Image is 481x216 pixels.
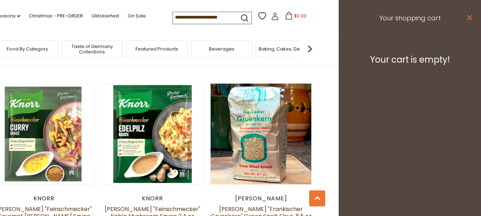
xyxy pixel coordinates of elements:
a: Oktoberfest [91,12,119,20]
img: Knorr "Feinschmecker" Noble Mushroom Sauce 2.4 oz [102,84,203,184]
img: Zimmermann-Muehle "Frankischer Gruenkern" Green Spelt Flour, 8.5 oz [211,84,311,184]
h3: Your cart is empty! [348,54,472,65]
a: Featured Products [136,46,178,52]
span: $0.00 [294,13,306,19]
a: Food By Category [7,46,48,52]
a: Christmas - PRE-ORDER [29,12,83,20]
button: $0.00 [280,12,311,22]
a: Beverages [209,46,234,52]
img: next arrow [303,42,317,56]
a: Taste of Germany Collections [64,44,121,54]
a: Baking, Cakes, Desserts [259,46,314,52]
div: [PERSON_NAME] [210,195,312,202]
div: Knorr [102,195,203,202]
a: On Sale [128,12,146,20]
